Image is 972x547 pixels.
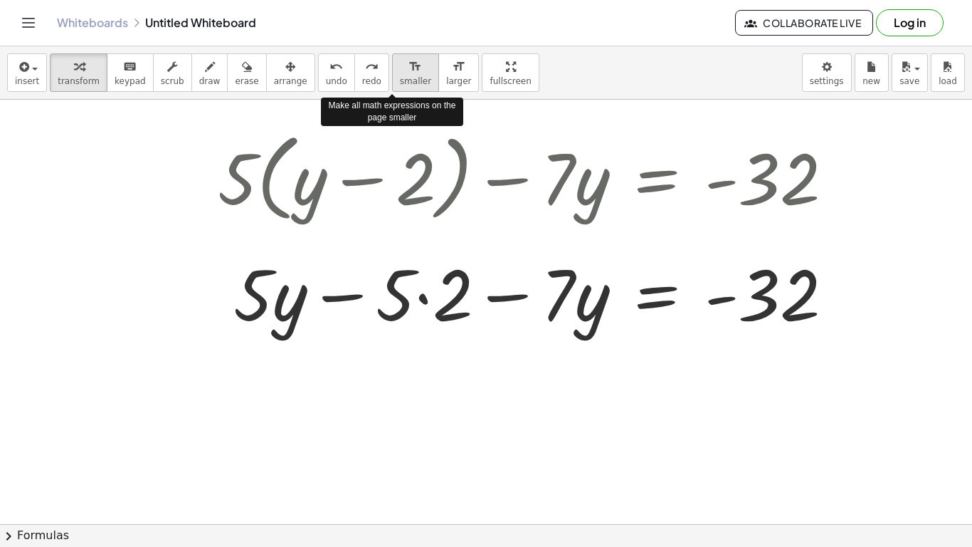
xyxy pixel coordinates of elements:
[862,76,880,86] span: new
[362,76,381,86] span: redo
[354,53,389,92] button: redoredo
[876,9,944,36] button: Log in
[326,76,347,86] span: undo
[452,58,465,75] i: format_size
[931,53,965,92] button: load
[115,76,146,86] span: keypad
[438,53,479,92] button: format_sizelarger
[802,53,852,92] button: settings
[408,58,422,75] i: format_size
[392,53,439,92] button: format_sizesmaller
[153,53,192,92] button: scrub
[161,76,184,86] span: scrub
[227,53,266,92] button: erase
[15,76,39,86] span: insert
[107,53,154,92] button: keyboardkeypad
[318,53,355,92] button: undoundo
[123,58,137,75] i: keyboard
[482,53,539,92] button: fullscreen
[747,16,861,29] span: Collaborate Live
[899,76,919,86] span: save
[939,76,957,86] span: load
[329,58,343,75] i: undo
[266,53,315,92] button: arrange
[735,10,873,36] button: Collaborate Live
[490,76,531,86] span: fullscreen
[58,76,100,86] span: transform
[400,76,431,86] span: smaller
[446,76,471,86] span: larger
[199,76,221,86] span: draw
[365,58,379,75] i: redo
[321,98,463,126] div: Make all math expressions on the page smaller
[810,76,844,86] span: settings
[235,76,258,86] span: erase
[274,76,307,86] span: arrange
[855,53,889,92] button: new
[892,53,928,92] button: save
[17,11,40,34] button: Toggle navigation
[57,16,128,30] a: Whiteboards
[50,53,107,92] button: transform
[191,53,228,92] button: draw
[7,53,47,92] button: insert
